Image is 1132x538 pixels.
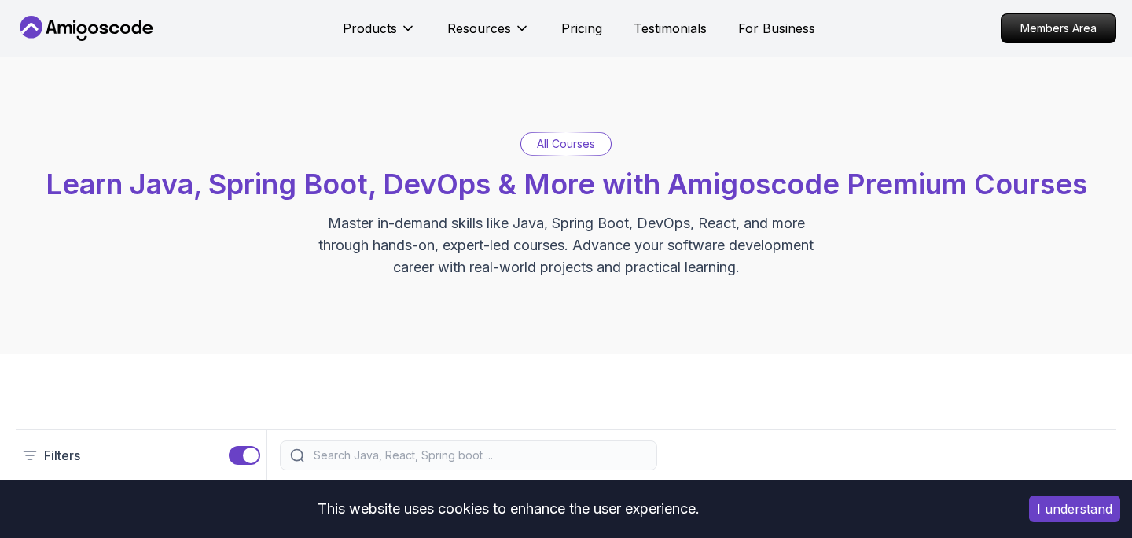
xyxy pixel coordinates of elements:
p: All Courses [537,136,595,152]
button: Accept cookies [1029,496,1120,522]
div: This website uses cookies to enhance the user experience. [12,492,1005,526]
a: Members Area [1001,13,1116,43]
button: Resources [447,19,530,50]
span: Learn Java, Spring Boot, DevOps & More with Amigoscode Premium Courses [46,167,1087,201]
a: Testimonials [634,19,707,38]
p: Members Area [1002,14,1115,42]
p: Master in-demand skills like Java, Spring Boot, DevOps, React, and more through hands-on, expert-... [302,212,830,278]
button: Products [343,19,416,50]
p: Products [343,19,397,38]
p: Resources [447,19,511,38]
p: Filters [44,446,80,465]
input: Search Java, React, Spring boot ... [311,448,647,463]
a: For Business [738,19,815,38]
a: Pricing [561,19,602,38]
